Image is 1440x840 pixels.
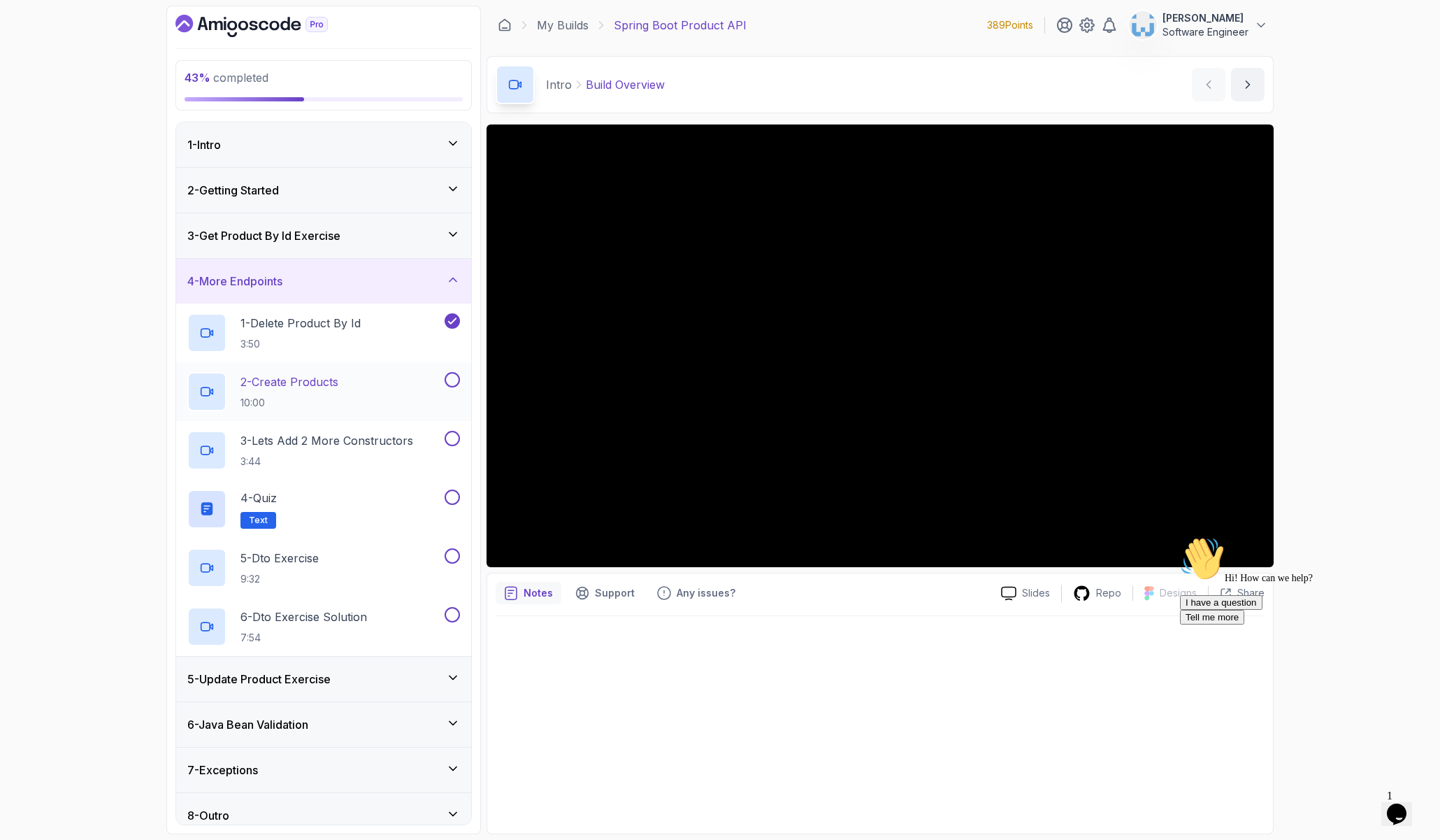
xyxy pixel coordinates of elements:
[240,315,361,332] p: 1 - Delete Product By Id
[240,455,413,469] p: 3:44
[487,124,1274,567] iframe: 1 - Build Overview
[249,515,268,526] span: Text
[496,582,561,604] button: notes button
[1130,12,1156,38] img: user profile image
[6,64,88,79] button: I have a question
[567,582,643,604] button: Support button
[1381,784,1426,826] iframe: chat widget
[187,273,282,290] h3: 4 - More Endpoints
[240,373,338,390] p: 2 - Create Products
[176,748,471,792] button: 7-Exceptions
[240,432,413,449] p: 3 - Lets Add 2 More Constructors
[187,548,460,588] button: 5-Dto Exercise9:32
[240,550,319,567] p: 5 - Dto Exercise
[1160,586,1197,600] p: Designs
[614,17,747,34] p: Spring Boot Product API
[240,337,361,351] p: 3:50
[187,313,460,353] button: 1-Delete Product By Id3:50
[187,431,460,470] button: 3-Lets Add 2 More Constructors3:44
[677,586,735,600] p: Any issues?
[187,762,258,778] h3: 7 - Exceptions
[1162,11,1248,25] p: [PERSON_NAME]
[1096,586,1121,600] p: Repo
[649,582,744,604] button: Feedback button
[176,793,471,838] button: 8-Outro
[595,586,635,600] p: Support
[586,76,665,93] p: Build Overview
[185,71,210,85] span: 43 %
[6,79,70,94] button: Tell me more
[187,716,308,733] h3: 6 - Java Bean Validation
[1231,68,1265,101] button: next content
[1174,531,1426,777] iframe: chat widget
[240,608,367,625] p: 6 - Dto Exercise Solution
[498,18,512,32] a: Dashboard
[176,122,471,167] button: 1-Intro
[187,490,460,529] button: 4-QuizText
[990,586,1061,601] a: Slides
[176,657,471,702] button: 5-Update Product Exercise
[987,18,1033,32] p: 389 Points
[240,490,277,506] p: 4 - Quiz
[187,136,221,153] h3: 1 - Intro
[185,71,268,85] span: completed
[6,42,138,52] span: Hi! How can we help?
[1129,11,1268,39] button: user profile image[PERSON_NAME]Software Engineer
[187,227,340,244] h3: 3 - Get Product By Id Exercise
[524,586,553,600] p: Notes
[1062,585,1132,602] a: Repo
[1022,586,1050,600] p: Slides
[546,76,572,93] p: Intro
[176,168,471,213] button: 2-Getting Started
[1192,68,1225,101] button: previous content
[240,631,367,645] p: 7:54
[240,572,319,586] p: 9:32
[537,17,589,34] a: My Builds
[187,807,229,824] h3: 8 - Outro
[176,259,471,304] button: 4-More Endpoints
[176,213,471,258] button: 3-Get Product By Id Exercise
[6,6,50,50] img: :wave:
[6,6,257,94] div: 👋Hi! How can we help?I have a questionTell me more
[187,372,460,411] button: 2-Create Products10:00
[175,15,360,37] a: Dashboard
[187,671,331,688] h3: 5 - Update Product Exercise
[1162,25,1248,39] p: Software Engineer
[240,396,338,410] p: 10:00
[187,607,460,646] button: 6-Dto Exercise Solution7:54
[176,702,471,747] button: 6-Java Bean Validation
[187,182,279,199] h3: 2 - Getting Started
